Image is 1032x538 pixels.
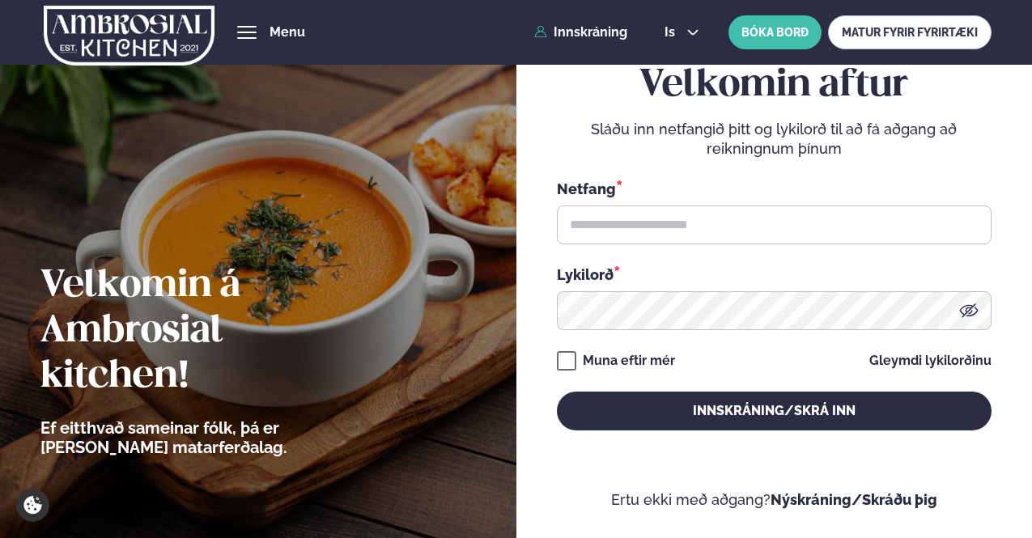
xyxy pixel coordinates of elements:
[665,26,680,39] span: is
[557,392,992,430] button: Innskráning/Skrá inn
[557,63,992,108] h2: Velkomin aftur
[237,23,257,42] button: hamburger
[828,15,992,49] a: MATUR FYRIR FYRIRTÆKI
[557,264,992,285] div: Lykilorð
[728,15,822,49] button: BÓKA BORÐ
[557,120,992,159] p: Sláðu inn netfangið þitt og lykilorð til að fá aðgang að reikningnum þínum
[652,26,712,39] button: is
[40,264,376,400] h2: Velkomin á Ambrosial kitchen!
[557,490,992,510] p: Ertu ekki með aðgang?
[534,25,627,40] a: Innskráning
[44,2,214,69] img: logo
[557,178,992,199] div: Netfang
[16,489,49,522] a: Cookie settings
[40,418,376,457] p: Ef eitthvað sameinar fólk, þá er [PERSON_NAME] matarferðalag.
[771,491,937,508] a: Nýskráning/Skráðu þig
[869,354,992,367] a: Gleymdi lykilorðinu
